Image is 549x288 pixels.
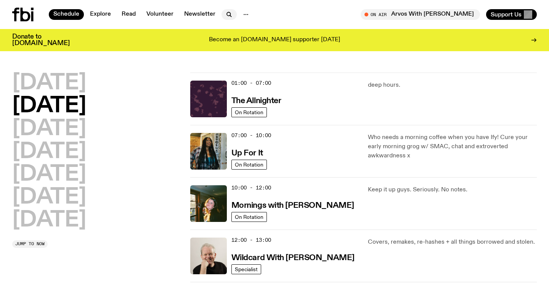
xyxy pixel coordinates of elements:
span: 12:00 - 13:00 [231,236,271,244]
span: Specialist [235,266,258,272]
a: Up For It [231,148,263,157]
a: Newsletter [180,9,220,20]
a: Mornings with [PERSON_NAME] [231,200,354,210]
span: Support Us [491,11,522,18]
a: The Allnighter [231,95,281,105]
span: On Rotation [235,214,263,220]
p: Who needs a morning coffee when you have Ify! Cure your early morning grog w/ SMAC, chat and extr... [368,133,537,160]
button: [DATE] [12,141,86,163]
a: Read [117,9,140,20]
a: On Rotation [231,107,267,117]
img: Ify - a Brown Skin girl with black braided twists, looking up to the side with her tongue stickin... [190,133,227,170]
button: [DATE] [12,164,86,185]
span: On Rotation [235,109,263,115]
h3: The Allnighter [231,97,281,105]
button: [DATE] [12,187,86,208]
span: 01:00 - 07:00 [231,79,271,87]
button: [DATE] [12,73,86,94]
a: Explore [85,9,116,20]
button: [DATE] [12,210,86,231]
button: Jump to now [12,240,48,248]
span: On Rotation [235,162,263,167]
h3: Mornings with [PERSON_NAME] [231,202,354,210]
button: Support Us [486,9,537,20]
button: [DATE] [12,118,86,140]
span: Jump to now [15,242,45,246]
p: Keep it up guys. Seriously. No notes. [368,185,537,194]
span: 10:00 - 12:00 [231,184,271,191]
a: Schedule [49,9,84,20]
button: [DATE] [12,95,86,117]
h3: Donate to [DOMAIN_NAME] [12,34,70,47]
p: Covers, remakes, re-hashes + all things borrowed and stolen. [368,238,537,247]
span: 07:00 - 10:00 [231,132,271,139]
img: Stuart is smiling charmingly, wearing a black t-shirt against a stark white background. [190,238,227,274]
a: On Rotation [231,160,267,170]
p: deep hours. [368,81,537,90]
h3: Up For It [231,149,263,157]
a: On Rotation [231,212,267,222]
a: Specialist [231,264,261,274]
a: Volunteer [142,9,178,20]
button: On AirArvos With [PERSON_NAME] [361,9,480,20]
img: Freya smiles coyly as she poses for the image. [190,185,227,222]
h3: Wildcard With [PERSON_NAME] [231,254,355,262]
a: Wildcard With [PERSON_NAME] [231,252,355,262]
p: Become an [DOMAIN_NAME] supporter [DATE] [209,37,340,44]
